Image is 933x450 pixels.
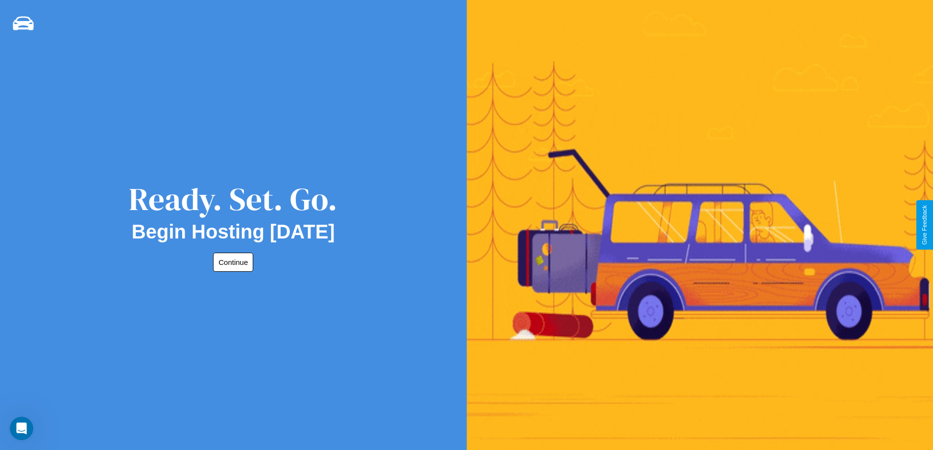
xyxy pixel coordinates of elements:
iframe: Intercom live chat [10,417,33,440]
div: Give Feedback [921,205,928,245]
button: Continue [213,253,253,272]
h2: Begin Hosting [DATE] [132,221,335,243]
div: Ready. Set. Go. [129,177,337,221]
